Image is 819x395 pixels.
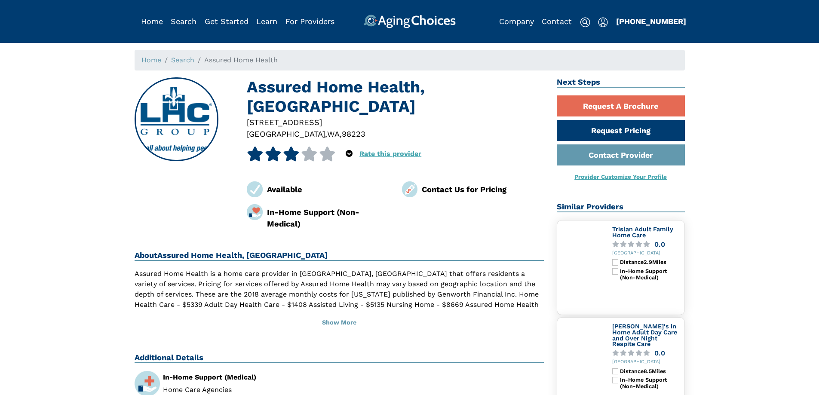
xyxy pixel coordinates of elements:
a: Company [499,17,534,26]
h2: Next Steps [557,77,685,88]
a: Home [141,56,161,64]
a: Home [141,17,163,26]
span: WA [327,129,340,138]
div: In-Home Support (Non-Medical) [267,206,389,230]
a: Rate this provider [359,150,421,158]
li: Home Care Agencies [163,386,333,393]
a: Request Pricing [557,120,685,141]
img: search-icon.svg [580,17,590,28]
h1: Assured Home Health, [GEOGRAPHIC_DATA] [247,77,544,116]
button: Show More [135,313,544,332]
h2: About Assured Home Health, [GEOGRAPHIC_DATA] [135,251,544,261]
h2: Additional Details [135,353,544,363]
a: [PHONE_NUMBER] [616,17,686,26]
div: Popover trigger [171,15,196,28]
a: Search [171,56,194,64]
img: user-icon.svg [598,17,608,28]
div: In-Home Support (Non-Medical) [620,268,681,281]
span: Assured Home Health [204,56,278,64]
span: [GEOGRAPHIC_DATA] [247,129,325,138]
div: In-Home Support (Non-Medical) [620,377,681,389]
a: 0.0 [612,350,681,356]
div: In-Home Support (Medical) [163,374,333,381]
a: For Providers [285,17,334,26]
h2: Similar Providers [557,202,685,212]
div: 0.0 [654,241,665,248]
div: Popover trigger [598,15,608,28]
div: [STREET_ADDRESS] [247,116,544,128]
a: Search [171,17,196,26]
a: Request A Brochure [557,95,685,116]
div: Distance 2.9 Miles [620,259,681,265]
a: Contact Provider [557,144,685,165]
a: [PERSON_NAME]'s in Home Adult Day Care and Over Night Respite Care [612,323,677,347]
div: Contact Us for Pricing [422,184,544,195]
div: [GEOGRAPHIC_DATA] [612,359,681,365]
a: Learn [256,17,277,26]
a: Provider Customize Your Profile [574,173,667,180]
div: 0.0 [654,350,665,356]
div: Available [267,184,389,195]
a: Contact [542,17,572,26]
div: Popover trigger [346,147,353,161]
a: 0.0 [612,241,681,248]
div: 98223 [342,128,365,140]
img: Assured Home Health, Arlington WA [135,87,218,152]
img: AgingChoices [363,15,455,28]
span: , [340,129,342,138]
nav: breadcrumb [135,50,685,70]
a: Get Started [205,17,248,26]
div: Distance 8.5 Miles [620,368,681,374]
span: , [325,129,327,138]
a: Trislan Adult Family Home Care [612,226,673,239]
div: [GEOGRAPHIC_DATA] [612,251,681,256]
p: Assured Home Health is a home care provider in [GEOGRAPHIC_DATA], [GEOGRAPHIC_DATA] that offers r... [135,269,544,331]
